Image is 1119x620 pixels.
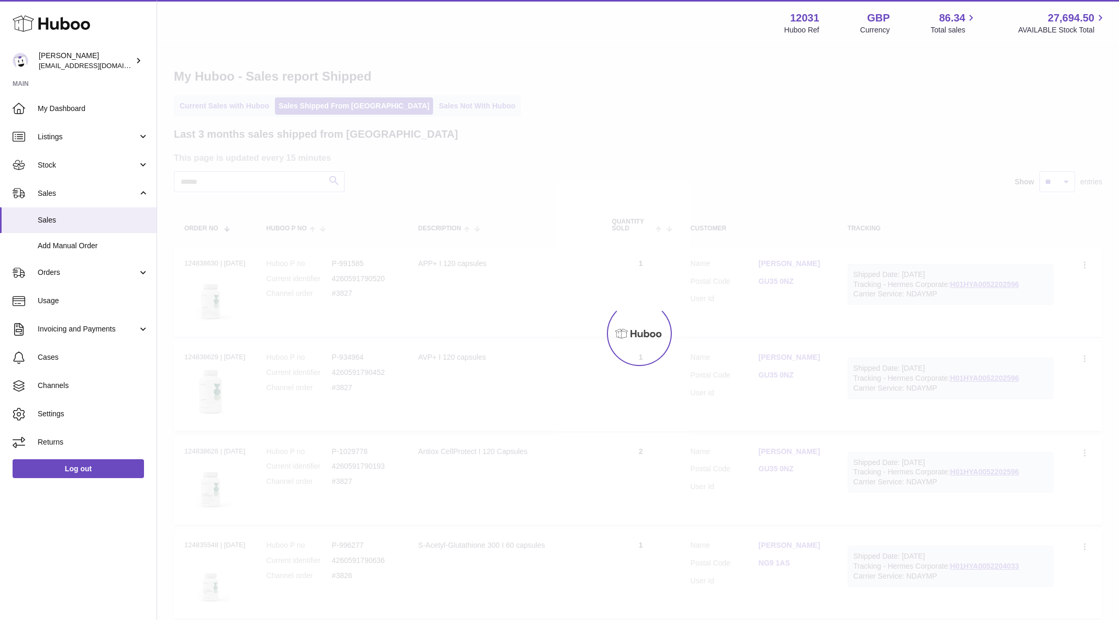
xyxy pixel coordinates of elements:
span: Orders [38,268,138,278]
span: Cases [38,352,149,362]
a: 86.34 Total sales [930,11,977,35]
span: Settings [38,409,149,419]
span: Invoicing and Payments [38,324,138,334]
span: [EMAIL_ADDRESS][DOMAIN_NAME] [39,61,154,70]
strong: 12031 [790,11,819,25]
span: My Dashboard [38,104,149,114]
span: 27,694.50 [1048,11,1094,25]
div: [PERSON_NAME] [39,51,133,71]
span: Sales [38,215,149,225]
span: AVAILABLE Stock Total [1018,25,1106,35]
span: 86.34 [939,11,965,25]
span: Sales [38,189,138,198]
span: Stock [38,160,138,170]
span: Channels [38,381,149,391]
span: Returns [38,437,149,447]
div: Currency [860,25,890,35]
span: Usage [38,296,149,306]
span: Add Manual Order [38,241,149,251]
a: Log out [13,459,144,478]
div: Huboo Ref [784,25,819,35]
span: Listings [38,132,138,142]
span: Total sales [930,25,977,35]
strong: GBP [867,11,890,25]
img: admin@makewellforyou.com [13,53,28,69]
a: 27,694.50 AVAILABLE Stock Total [1018,11,1106,35]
